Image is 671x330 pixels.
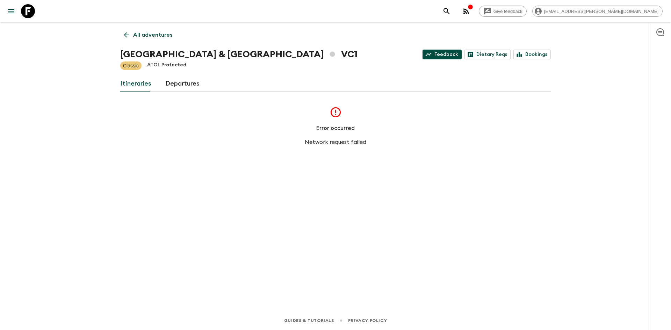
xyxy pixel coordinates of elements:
a: Dietary Reqs [464,50,511,59]
p: All adventures [133,31,172,39]
p: Network request failed [305,138,366,146]
button: menu [4,4,18,18]
h1: [GEOGRAPHIC_DATA] & [GEOGRAPHIC_DATA] VC1 [120,47,358,61]
a: Departures [165,75,200,92]
span: [EMAIL_ADDRESS][PERSON_NAME][DOMAIN_NAME] [540,9,662,14]
a: All adventures [120,28,176,42]
p: ATOL Protected [147,61,186,70]
div: [EMAIL_ADDRESS][PERSON_NAME][DOMAIN_NAME] [532,6,663,17]
a: Feedback [423,50,462,59]
a: Bookings [513,50,551,59]
p: Classic [123,62,139,69]
a: Guides & Tutorials [284,317,334,324]
p: Error occurred [316,124,355,132]
a: Give feedback [479,6,527,17]
a: Itineraries [120,75,151,92]
button: search adventures [440,4,454,18]
a: Privacy Policy [348,317,387,324]
span: Give feedback [490,9,526,14]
